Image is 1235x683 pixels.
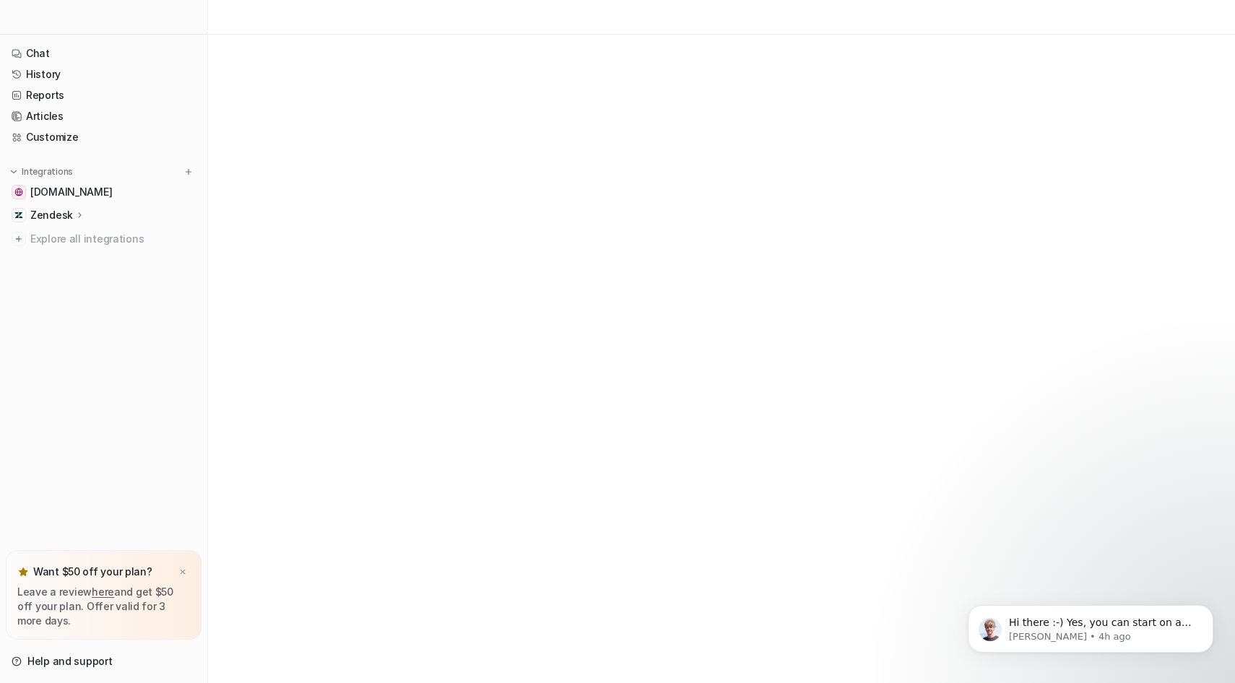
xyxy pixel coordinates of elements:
p: Zendesk [30,208,73,222]
img: altidenergi.dk [14,188,23,196]
iframe: Intercom notifications message [946,575,1235,676]
a: Explore all integrations [6,229,201,249]
a: Help and support [6,651,201,671]
p: Leave a review and get $50 off your plan. Offer valid for 3 more days. [17,585,190,628]
a: Customize [6,127,201,147]
a: Reports [6,85,201,105]
button: Integrations [6,165,77,179]
p: Integrations [22,166,73,178]
img: explore all integrations [12,232,26,246]
img: Zendesk [14,211,23,219]
img: menu_add.svg [183,167,194,177]
a: History [6,64,201,84]
a: here [92,586,114,598]
span: [DOMAIN_NAME] [30,185,112,199]
p: Want $50 off your plan? [33,565,152,579]
img: x [178,567,187,577]
img: star [17,566,29,578]
img: expand menu [9,167,19,177]
span: Explore all integrations [30,227,196,251]
a: Articles [6,106,201,126]
a: altidenergi.dk[DOMAIN_NAME] [6,182,201,202]
a: Chat [6,43,201,64]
